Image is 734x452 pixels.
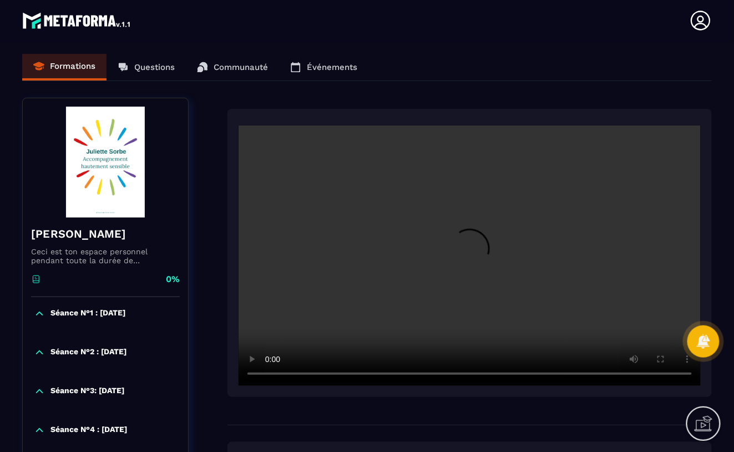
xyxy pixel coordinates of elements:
img: logo [22,9,132,32]
p: Ceci est ton espace personnel pendant toute la durée de l'accompagnement. [31,247,180,265]
img: banner [31,107,180,218]
p: Séance N°4 : [DATE] [50,425,127,436]
p: Séance N°1 : [DATE] [50,308,125,319]
p: 0% [166,273,180,285]
p: Séance N°2 : [DATE] [50,347,126,358]
p: Séance N°3: [DATE] [50,386,124,397]
h4: [PERSON_NAME] [31,226,180,242]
